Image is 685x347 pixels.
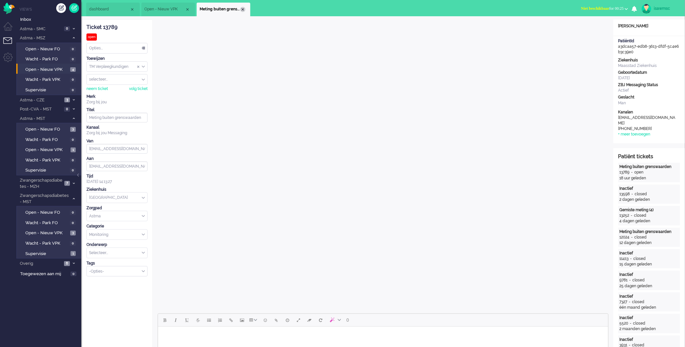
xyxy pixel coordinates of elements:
[629,213,634,218] div: -
[635,235,647,240] div: closed
[19,86,81,93] a: Supervisie 0
[86,138,148,144] div: Van
[633,321,646,326] div: closed
[618,75,680,81] div: [DATE]
[620,251,679,256] div: Inactief
[20,17,81,23] span: Inbox
[19,35,69,41] span: Astma - MSZ
[620,175,679,181] div: 18 uur geleden
[25,230,69,236] span: Open - Nieuw VPK
[86,56,148,61] div: Toewijzen
[86,156,148,161] div: Aan
[630,191,635,197] div: -
[200,6,240,12] span: Meting buiten grenswaarden
[129,86,148,92] div: volg ticket
[293,315,304,326] button: Fullscreen
[3,22,18,37] li: Dashboard menu
[86,61,148,72] div: Assign Group
[19,76,81,83] a: Wacht - Park VPK 0
[632,299,645,305] div: closed
[620,197,679,202] div: 2 dagen geleden
[344,315,352,326] button: 0
[70,241,76,246] span: 0
[19,250,81,257] a: Supervisie 1
[69,3,79,13] a: Quick Ticket
[620,218,679,224] div: 4 dagen geleden
[620,164,679,170] div: Meting buiten grenswaarden
[192,315,204,326] button: Strikethrough
[86,205,148,211] div: Zorgpad
[226,315,237,326] button: Insert/edit link
[70,221,76,225] span: 0
[282,315,293,326] button: Delay message
[70,47,76,52] span: 0
[181,315,192,326] button: Underline
[70,88,76,93] span: 0
[581,6,624,11] span: for 00:25
[628,277,633,283] div: -
[70,127,76,132] span: 3
[618,38,680,44] div: PatiëntId
[19,146,81,153] a: Open - Nieuw VPK 1
[577,2,632,16] li: Niet beschikbaarfor 00:25
[618,153,680,161] div: Patiënt tickets
[613,23,685,29] div: [PERSON_NAME]
[25,56,68,62] span: Wacht - Park FO
[25,157,68,163] span: Wacht - Park VPK
[618,63,680,69] div: Maasstad Ziekenhuis
[3,37,18,52] li: Tickets menu
[620,262,679,267] div: 15 dagen geleden
[86,173,148,185] div: [DATE] 14:13:27
[86,261,148,266] div: Tags
[640,4,678,14] a: isawmsc
[654,5,678,12] div: isawmsc
[86,3,140,16] li: Dashboard
[56,3,66,13] div: Creëer ticket
[70,137,76,142] span: 0
[19,55,81,62] a: Wacht - Park FO 0
[248,315,260,326] button: Table
[25,251,69,257] span: Supervisie
[215,315,226,326] button: Numbered list
[86,33,97,41] div: open
[260,315,271,326] button: Emoticons
[620,277,628,283] div: 9781
[20,6,81,12] li: Views
[240,7,245,12] div: Close tab
[204,315,215,326] button: Bullet list
[25,240,68,247] span: Wacht - Park VPK
[620,305,679,310] div: één maand geleden
[19,166,81,173] a: Supervisie 0
[141,3,195,16] li: View
[577,4,632,13] button: Niet beschikbaarfor 00:25
[86,224,148,229] div: Categorie
[185,7,190,12] div: Close tab
[19,136,81,143] a: Wacht - Park FO 0
[630,170,635,175] div: -
[19,261,62,267] span: Overig
[620,256,629,262] div: 11413
[642,4,652,14] img: avatar
[71,272,76,276] span: 0
[633,277,645,283] div: closed
[620,326,679,332] div: 2 maanden geleden
[19,125,81,133] a: Open - Nieuw FO 3
[620,283,679,289] div: 25 dagen geleden
[71,148,76,152] span: 1
[64,26,70,31] span: 0
[86,173,148,179] div: Tijd
[86,74,148,85] div: Assign User
[130,7,135,12] div: Close tab
[618,126,677,132] div: [PHONE_NUMBER]
[635,170,644,175] div: open
[25,220,68,226] span: Wacht - Park FO
[618,132,651,137] div: + meer toevoegen
[70,231,76,236] span: 3
[19,270,81,277] a: Toegewezen aan mij 0
[19,193,69,205] span: Zwangerschapsdiabetes - MST
[19,156,81,163] a: Wacht - Park VPK 0
[618,88,680,93] div: Actief
[634,213,647,218] div: closed
[70,67,76,72] span: 4
[70,168,76,173] span: 0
